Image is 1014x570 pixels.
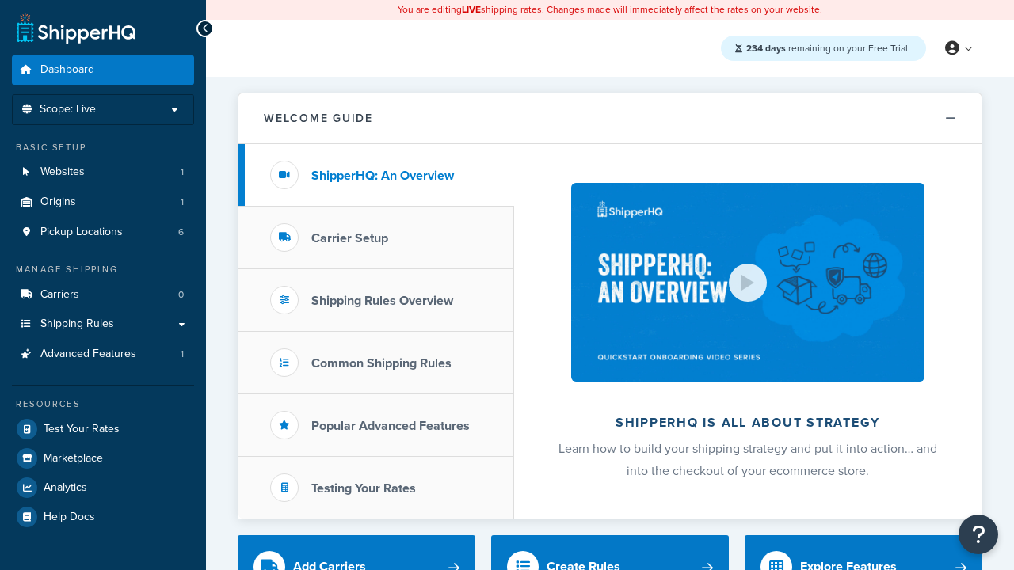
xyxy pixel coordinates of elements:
[12,158,194,187] li: Websites
[44,511,95,524] span: Help Docs
[959,515,998,554] button: Open Resource Center
[40,288,79,302] span: Carriers
[40,165,85,179] span: Websites
[44,481,87,495] span: Analytics
[12,141,194,154] div: Basic Setup
[12,218,194,247] li: Pickup Locations
[12,158,194,187] a: Websites1
[12,188,194,217] a: Origins1
[12,263,194,276] div: Manage Shipping
[12,188,194,217] li: Origins
[311,169,454,183] h3: ShipperHQ: An Overview
[462,2,481,17] b: LIVE
[44,452,103,465] span: Marketplace
[12,280,194,310] li: Carriers
[178,226,184,239] span: 6
[40,226,123,239] span: Pickup Locations
[238,93,982,144] button: Welcome Guide
[12,444,194,473] a: Marketplace
[311,419,470,433] h3: Popular Advanced Features
[571,183,924,382] img: ShipperHQ is all about strategy
[44,423,120,436] span: Test Your Rates
[12,340,194,369] a: Advanced Features1
[264,112,373,124] h2: Welcome Guide
[12,415,194,443] a: Test Your Rates
[556,416,940,430] h2: ShipperHQ is all about strategy
[311,481,416,496] h3: Testing Your Rates
[311,294,453,308] h3: Shipping Rules Overview
[40,63,94,77] span: Dashboard
[558,439,937,480] span: Learn how to build your shipping strategy and put it into action… and into the checkout of your e...
[181,348,184,361] span: 1
[12,473,194,502] a: Analytics
[746,41,908,55] span: remaining on your Free Trial
[40,317,114,331] span: Shipping Rules
[12,340,194,369] li: Advanced Features
[12,218,194,247] a: Pickup Locations6
[311,356,452,370] h3: Common Shipping Rules
[12,397,194,411] div: Resources
[746,41,786,55] strong: 234 days
[40,196,76,209] span: Origins
[12,280,194,310] a: Carriers0
[181,196,184,209] span: 1
[178,288,184,302] span: 0
[40,348,136,361] span: Advanced Features
[12,310,194,339] a: Shipping Rules
[181,165,184,179] span: 1
[12,55,194,85] a: Dashboard
[40,103,96,116] span: Scope: Live
[12,503,194,531] a: Help Docs
[311,231,388,245] h3: Carrier Setup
